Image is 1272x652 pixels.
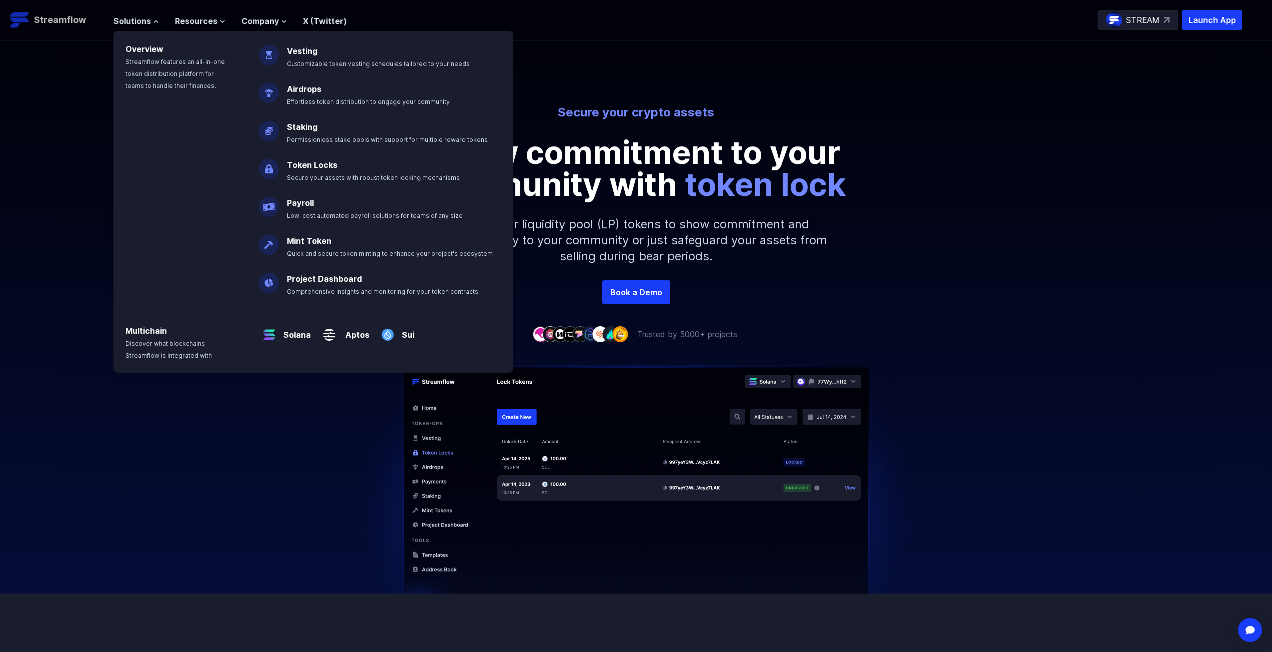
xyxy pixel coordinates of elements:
img: company-5 [572,326,588,342]
span: Company [241,15,279,27]
p: Streamflow [34,13,86,27]
span: Permissionless stake pools with support for multiple reward tokens [287,136,488,143]
p: Show commitment to your community with [411,136,861,200]
img: Sui [377,317,398,345]
img: Aptos [319,317,339,345]
img: top-right-arrow.svg [1164,17,1170,23]
span: Secure your assets with robust token locking mechanisms [287,174,460,181]
span: Effortless token distribution to engage your community [287,98,450,105]
img: company-8 [602,326,618,342]
img: company-7 [592,326,608,342]
a: Sui [398,321,414,341]
a: Multichain [125,326,167,336]
a: Vesting [287,46,317,56]
button: Resources [175,15,225,27]
img: Streamflow Logo [10,10,30,30]
span: Quick and secure token minting to enhance your project's ecosystem [287,250,493,257]
button: Solutions [113,15,159,27]
p: Trusted by 5000+ projects [637,328,737,340]
a: Staking [287,122,317,132]
span: token lock [685,165,846,203]
a: STREAM [1098,10,1178,30]
span: Streamflow features an all-in-one token distribution platform for teams to handle their finances. [125,58,225,89]
p: Lock your liquidity pool (LP) tokens to show commitment and transparency to your community or jus... [421,200,851,280]
img: company-6 [582,326,598,342]
span: Solutions [113,15,151,27]
img: company-4 [562,326,578,342]
img: Mint Token [259,227,279,255]
img: Payroll [259,189,279,217]
img: company-2 [542,326,558,342]
img: Staking [259,113,279,141]
span: Comprehensive insights and monitoring for your token contracts [287,288,478,295]
a: Book a Demo [602,280,670,304]
span: Discover what blockchains Streamflow is integrated with [125,340,212,359]
span: Resources [175,15,217,27]
p: STREAM [1126,14,1160,26]
img: Token Locks [259,151,279,179]
span: Customizable token vesting schedules tailored to your needs [287,60,470,67]
img: streamflow-logo-circle.png [1106,12,1122,28]
a: Airdrops [287,84,321,94]
a: Solana [279,321,311,341]
img: Airdrops [259,75,279,103]
a: Mint Token [287,236,331,246]
button: Company [241,15,287,27]
img: company-3 [552,326,568,342]
img: Solana [259,317,279,345]
a: X (Twitter) [303,16,347,26]
span: Low-cost automated payroll solutions for teams of any size [287,212,463,219]
img: company-1 [532,326,548,342]
a: Payroll [287,198,314,208]
a: Aptos [339,321,369,341]
a: Streamflow [10,10,103,30]
img: Project Dashboard [259,265,279,293]
img: Hero Image [351,365,921,619]
div: Open Intercom Messenger [1238,618,1262,642]
a: Token Locks [287,160,337,170]
a: Project Dashboard [287,274,362,284]
img: company-9 [612,326,628,342]
img: Vesting [259,37,279,65]
button: Launch App [1182,10,1242,30]
a: Overview [125,44,163,54]
p: Secure your crypto assets [359,104,913,120]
